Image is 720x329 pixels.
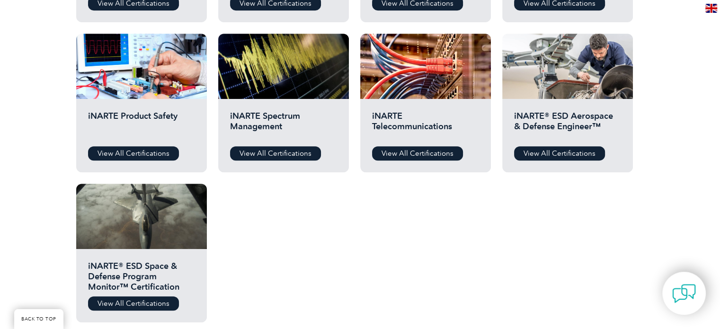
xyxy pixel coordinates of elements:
[88,261,195,289] h2: iNARTE® ESD Space & Defense Program Monitor™ Certification
[230,146,321,160] a: View All Certifications
[514,146,605,160] a: View All Certifications
[372,146,463,160] a: View All Certifications
[372,111,479,139] h2: iNARTE Telecommunications
[672,282,696,305] img: contact-chat.png
[705,4,717,13] img: en
[230,111,337,139] h2: iNARTE Spectrum Management
[514,111,621,139] h2: iNARTE® ESD Aerospace & Defense Engineer™
[88,111,195,139] h2: iNARTE Product Safety
[14,309,63,329] a: BACK TO TOP
[88,146,179,160] a: View All Certifications
[88,296,179,311] a: View All Certifications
